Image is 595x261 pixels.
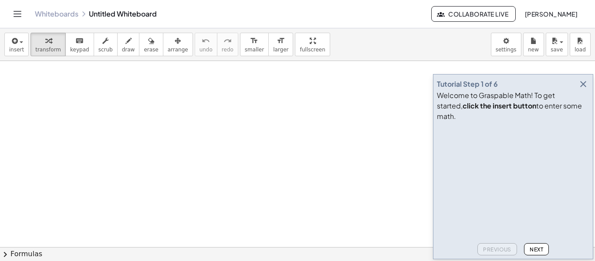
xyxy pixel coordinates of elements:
[168,47,188,53] span: arrange
[10,7,24,21] button: Toggle navigation
[94,33,118,56] button: scrub
[217,33,238,56] button: redoredo
[98,47,113,53] span: scrub
[524,243,549,255] button: Next
[439,10,508,18] span: Collaborate Live
[575,47,586,53] span: load
[551,47,563,53] span: save
[517,6,585,22] button: [PERSON_NAME]
[117,33,140,56] button: draw
[199,47,213,53] span: undo
[30,33,66,56] button: transform
[65,33,94,56] button: keyboardkeypad
[35,47,61,53] span: transform
[437,90,589,122] div: Welcome to Graspable Math! To get started, to enter some math.
[437,79,498,89] div: Tutorial Step 1 of 6
[144,47,158,53] span: erase
[530,246,543,253] span: Next
[9,47,24,53] span: insert
[70,47,89,53] span: keypad
[463,101,536,110] b: click the insert button
[122,47,135,53] span: draw
[223,36,232,46] i: redo
[277,36,285,46] i: format_size
[163,33,193,56] button: arrange
[268,33,293,56] button: format_sizelarger
[528,47,539,53] span: new
[195,33,217,56] button: undoundo
[4,33,29,56] button: insert
[546,33,568,56] button: save
[570,33,591,56] button: load
[75,36,84,46] i: keyboard
[491,33,521,56] button: settings
[240,33,269,56] button: format_sizesmaller
[139,33,163,56] button: erase
[496,47,517,53] span: settings
[431,6,516,22] button: Collaborate Live
[202,36,210,46] i: undo
[250,36,258,46] i: format_size
[300,47,325,53] span: fullscreen
[35,10,78,18] a: Whiteboards
[295,33,330,56] button: fullscreen
[222,47,233,53] span: redo
[245,47,264,53] span: smaller
[524,10,578,18] span: [PERSON_NAME]
[273,47,288,53] span: larger
[523,33,544,56] button: new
